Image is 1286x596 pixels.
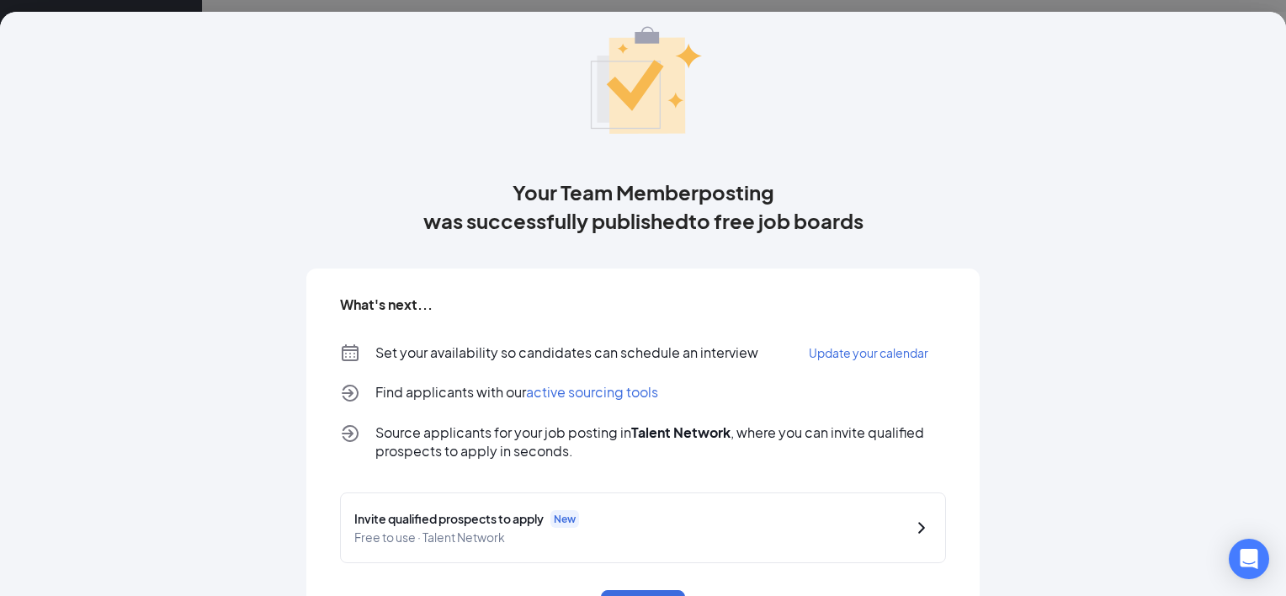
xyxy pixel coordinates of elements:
[911,518,932,538] svg: ChevronRight
[375,383,658,403] p: Find applicants with our
[375,423,946,460] span: Source applicants for your job posting in , where you can invite qualified prospects to apply in ...
[567,5,719,144] img: success_banner
[1229,539,1269,579] div: Open Intercom Messenger
[340,343,360,363] svg: Calendar
[354,509,544,528] span: Invite qualified prospects to apply
[423,178,864,235] span: Your Team Memberposting was successfully published to free job boards
[554,512,576,526] span: New
[340,383,360,403] svg: Logout
[809,345,928,360] span: Update your calendar
[631,423,731,441] strong: Talent Network
[354,528,898,546] span: Free to use · Talent Network
[526,383,658,401] span: active sourcing tools
[340,423,360,444] svg: Logout
[375,343,758,362] p: Set your availability so candidates can schedule an interview
[340,295,433,314] h5: What's next...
